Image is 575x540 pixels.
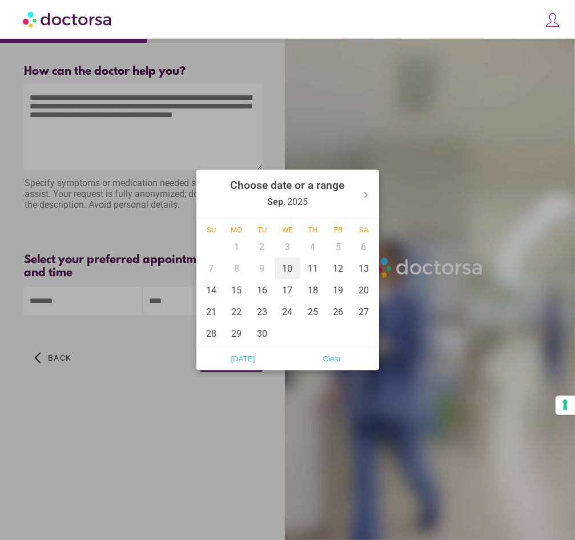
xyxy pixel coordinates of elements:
[275,226,300,235] div: We
[250,301,275,323] div: 23
[556,396,575,415] button: Your consent preferences for tracking technologies
[199,350,288,368] button: [DATE]
[231,179,345,192] strong: Choose date or a range
[325,226,351,235] div: Fr
[351,258,377,280] div: 13
[199,226,224,235] div: Su
[545,12,561,28] img: icons8-customer-100.png
[351,301,377,323] div: 27
[199,301,224,323] div: 21
[351,280,377,301] div: 20
[325,258,351,280] div: 12
[250,280,275,301] div: 16
[351,226,377,235] div: Sa
[351,236,377,258] div: 6
[199,280,224,301] div: 14
[224,258,250,280] div: 8
[300,236,326,258] div: 4
[199,323,224,345] div: 28
[231,172,345,216] div: , 2025
[250,258,275,280] div: 9
[267,197,283,208] strong: Sep
[224,226,250,235] div: Mo
[300,226,326,235] div: Th
[250,323,275,345] div: 30
[275,236,300,258] div: 3
[275,301,300,323] div: 24
[275,258,300,280] div: 10
[288,350,377,368] button: Clear
[250,236,275,258] div: 2
[250,226,275,235] div: Tu
[325,301,351,323] div: 26
[224,280,250,301] div: 15
[224,236,250,258] div: 1
[325,236,351,258] div: 5
[300,301,326,323] div: 25
[325,280,351,301] div: 19
[199,258,224,280] div: 7
[300,280,326,301] div: 18
[275,280,300,301] div: 17
[224,323,250,345] div: 29
[300,258,326,280] div: 11
[224,301,250,323] div: 22
[291,350,373,368] span: Clear
[23,6,113,32] img: Doctorsa.com
[202,350,284,368] span: [DATE]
